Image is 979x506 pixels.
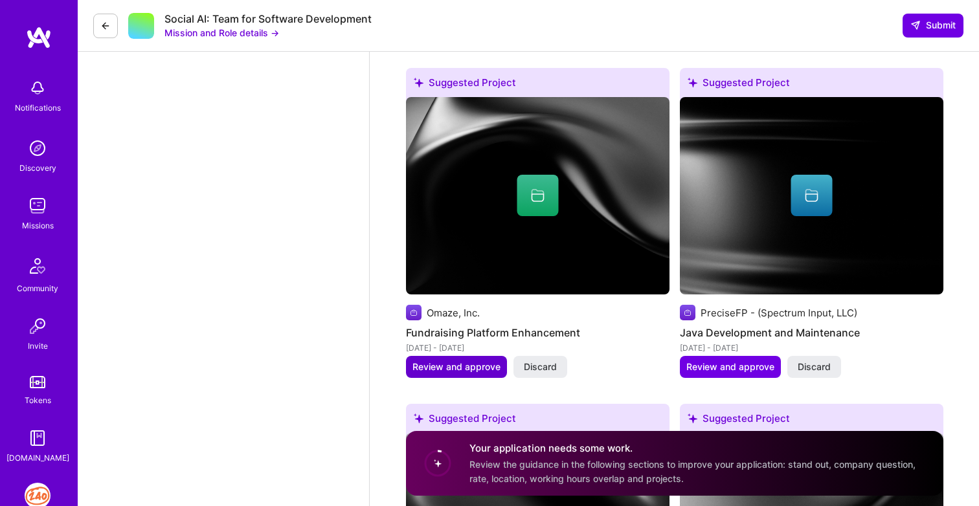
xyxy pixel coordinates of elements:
span: Review the guidance in the following sections to improve your application: stand out, company que... [469,459,916,484]
i: icon SendLight [910,20,921,30]
img: Community [22,250,53,281]
h4: Fundraising Platform Enhancement [406,324,670,341]
button: Discard [787,356,841,378]
div: Suggested Project [680,404,943,438]
i: icon SuggestedTeams [414,78,423,87]
img: guide book [25,425,51,451]
div: [DATE] - [DATE] [680,341,943,355]
i: icon SuggestedTeams [414,413,423,423]
button: Discard [513,356,567,378]
span: Discard [524,360,557,373]
h4: Java Development and Maintenance [680,324,943,341]
div: Discovery [19,161,56,175]
img: cover [680,97,943,294]
div: Community [17,281,58,295]
div: Notifications [15,101,61,115]
div: Missions [22,219,54,232]
img: cover [406,97,670,294]
div: Suggested Project [680,68,943,102]
span: Review and approve [412,360,501,373]
i: icon LeftArrowDark [100,21,111,31]
div: PreciseFP - (Spectrum Input, LLC) [701,306,857,320]
button: Submit [903,14,963,37]
img: tokens [30,376,45,388]
button: Review and approve [680,356,781,378]
img: discovery [25,135,51,161]
img: logo [26,26,52,49]
button: Mission and Role details → [164,26,279,39]
button: Review and approve [406,356,507,378]
div: Suggested Project [406,68,670,102]
span: Review and approve [686,360,774,373]
div: Social AI: Team for Software Development [164,12,372,26]
img: Invite [25,313,51,339]
i: icon SuggestedTeams [688,413,697,423]
div: Omaze, Inc. [427,306,480,320]
div: [DOMAIN_NAME] [6,451,69,465]
span: Discard [798,360,831,373]
img: teamwork [25,193,51,219]
span: Submit [910,19,956,32]
h4: Your application needs some work. [469,442,928,456]
img: Company logo [406,305,422,320]
div: Tokens [25,393,51,407]
i: icon SuggestedTeams [688,78,697,87]
div: [DATE] - [DATE] [406,341,670,355]
img: bell [25,75,51,101]
img: Company logo [680,305,695,320]
div: Invite [28,339,48,353]
div: Suggested Project [406,404,670,438]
